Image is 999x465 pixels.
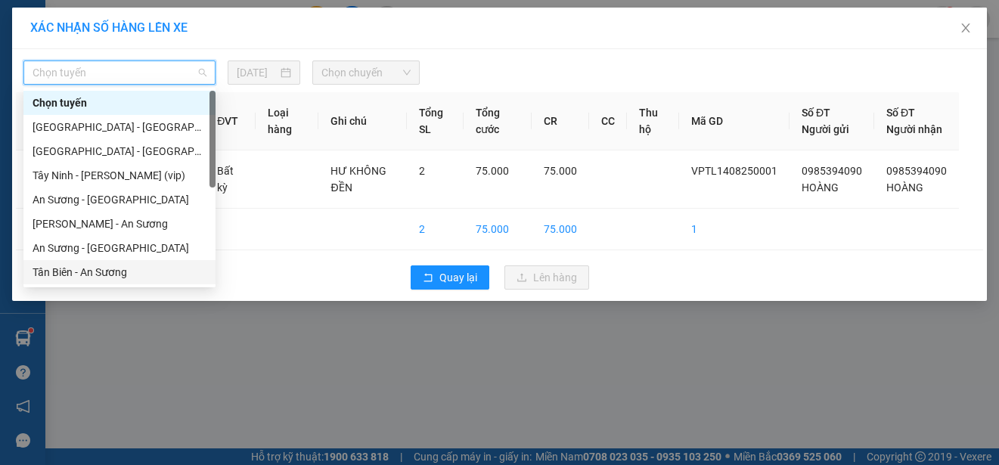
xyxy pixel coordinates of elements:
span: 0985394090 [802,165,862,177]
span: Số ĐT [886,107,915,119]
div: An Sương - Tân Biên [23,236,216,260]
td: 75.000 [464,209,532,250]
div: Tân Biên - An Sương [33,264,206,281]
span: In ngày: [5,110,92,119]
button: Close [945,8,987,50]
th: Tổng SL [407,92,464,150]
span: VPTL1408250001 [691,165,777,177]
span: HƯ KHÔNG ĐỀN [330,165,386,194]
div: Tây Ninh - [PERSON_NAME] (vip) [33,167,206,184]
span: Người gửi [802,123,849,135]
th: ĐVT [205,92,256,150]
th: Loại hàng [256,92,318,150]
span: Số ĐT [802,107,830,119]
th: Mã GD [679,92,790,150]
span: 01 Võ Văn Truyện, KP.1, Phường 2 [119,45,208,64]
span: Bến xe [GEOGRAPHIC_DATA] [119,24,203,43]
td: 1 [16,150,60,209]
div: An Sương - [GEOGRAPHIC_DATA] [33,191,206,208]
div: An Sương - Châu Thành [23,188,216,212]
span: HOÀNG [886,181,923,194]
td: 2 [407,209,464,250]
div: [GEOGRAPHIC_DATA] - [GEOGRAPHIC_DATA] (vip) [33,119,206,135]
div: An Sương - [GEOGRAPHIC_DATA] [33,240,206,256]
th: STT [16,92,60,150]
div: Châu Thành - An Sương [23,212,216,236]
span: VPTL1408250001 [76,96,157,107]
span: [PERSON_NAME]: [5,98,157,107]
span: 75.000 [476,165,509,177]
span: Chọn chuyến [321,61,410,84]
input: 14/08/2025 [237,64,278,81]
span: XÁC NHẬN SỐ HÀNG LÊN XE [30,20,188,35]
div: Hồ Chí Minh - Tây Ninh (vip) [23,115,216,139]
th: CC [589,92,627,150]
span: HOÀNG [802,181,839,194]
span: rollback [423,272,433,284]
th: Tổng cước [464,92,532,150]
div: Tây Ninh - Hồ Chí Minh (vip) [23,163,216,188]
th: CR [532,92,589,150]
td: 75.000 [532,209,589,250]
span: Chọn tuyến [33,61,206,84]
span: 06:23:27 [DATE] [33,110,92,119]
td: 1 [679,209,790,250]
button: rollbackQuay lại [411,265,489,290]
div: [GEOGRAPHIC_DATA] - [GEOGRAPHIC_DATA] (vip) [33,143,206,160]
button: uploadLên hàng [504,265,589,290]
div: Chọn tuyến [23,91,216,115]
td: Bất kỳ [205,150,256,209]
span: 2 [419,165,425,177]
div: [PERSON_NAME] - An Sương [33,215,206,232]
span: Hotline: 19001152 [119,67,185,76]
strong: ĐỒNG PHƯỚC [119,8,207,21]
div: Hồ Chí Minh - Tây Ninh (vip) [23,139,216,163]
span: 75.000 [544,165,577,177]
th: Ghi chú [318,92,406,150]
span: 0985394090 [886,165,947,177]
img: logo [5,9,73,76]
th: Thu hộ [627,92,679,150]
span: Người nhận [886,123,942,135]
div: Chọn tuyến [33,95,206,111]
span: ----------------------------------------- [41,82,185,94]
span: Quay lại [439,269,477,286]
div: Tân Biên - An Sương [23,260,216,284]
span: close [960,22,972,34]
